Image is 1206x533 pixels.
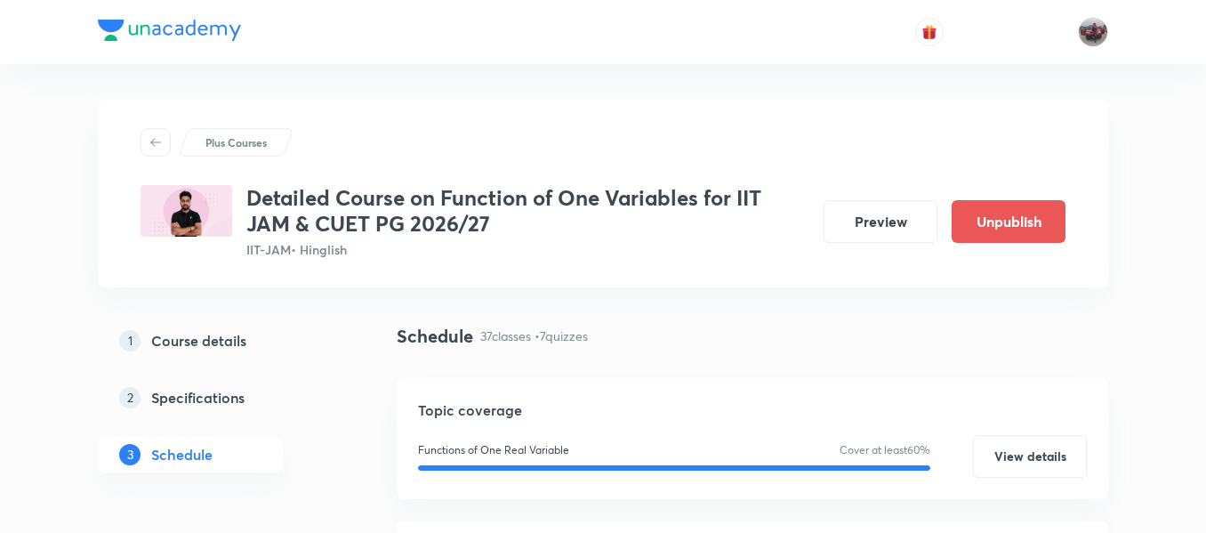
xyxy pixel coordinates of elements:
img: B08A50ED-7EA0-439F-B204-54CAAB185AD1_plus.png [141,185,232,237]
button: Unpublish [952,200,1065,243]
p: 1 [119,330,141,351]
a: 1Course details [98,323,340,359]
p: 3 [119,444,141,465]
h5: Topic coverage [418,400,1087,421]
img: Company Logo [98,20,241,41]
a: 2Specifications [98,380,340,416]
p: Plus Courses [205,134,267,150]
button: View details [973,435,1087,478]
p: 37 classes [480,327,531,345]
h5: Specifications [151,387,245,408]
p: 2 [119,387,141,408]
button: Preview [824,200,937,243]
p: Functions of One Real Variable [418,442,569,458]
img: avatar [921,24,937,40]
p: • 7 quizzes [535,327,588,345]
h5: Course details [151,330,246,351]
h4: Schedule [397,323,473,350]
p: Cover at least 60 % [840,442,930,458]
a: Company Logo [98,20,241,45]
h5: Schedule [151,444,213,465]
h3: Detailed Course on Function of One Variables for IIT JAM & CUET PG 2026/27 [246,185,809,237]
button: avatar [915,18,944,46]
p: IIT-JAM • Hinglish [246,240,809,259]
img: amirhussain Hussain [1078,17,1108,47]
